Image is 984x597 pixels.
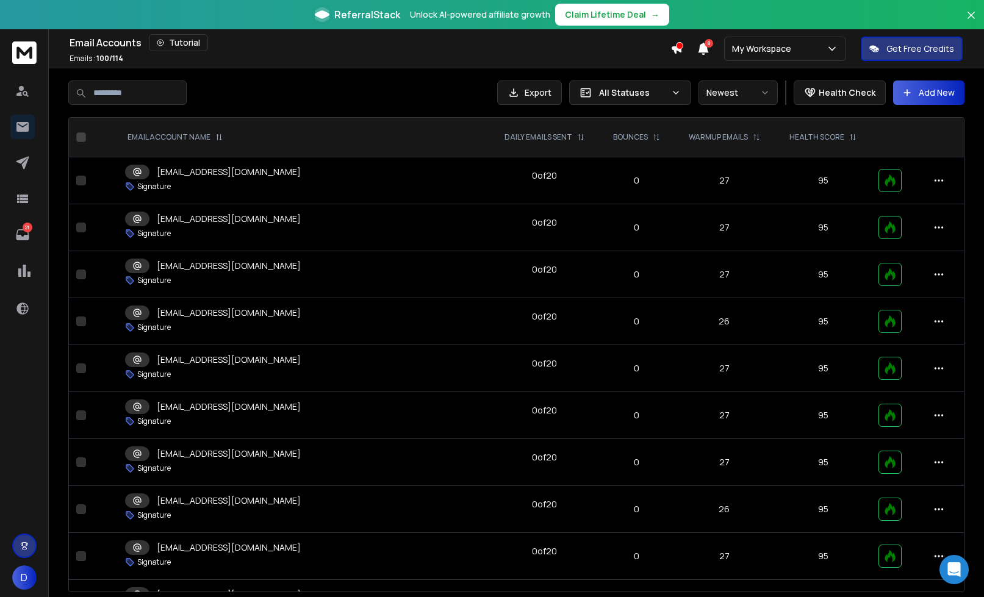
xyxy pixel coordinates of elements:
[673,533,775,580] td: 27
[334,7,400,22] span: ReferralStack
[532,263,557,276] div: 0 of 20
[532,357,557,370] div: 0 of 20
[705,39,713,48] span: 8
[607,550,666,562] p: 0
[819,87,875,99] p: Health Check
[157,401,301,413] p: [EMAIL_ADDRESS][DOMAIN_NAME]
[532,170,557,182] div: 0 of 20
[775,345,871,392] td: 95
[532,404,557,416] div: 0 of 20
[698,80,778,105] button: Newest
[775,392,871,439] td: 95
[673,439,775,486] td: 27
[689,132,748,142] p: WARMUP EMAILS
[613,132,648,142] p: BOUNCES
[12,565,37,590] button: D
[137,416,171,426] p: Signature
[673,204,775,251] td: 27
[137,182,171,191] p: Signature
[532,498,557,510] div: 0 of 20
[157,542,301,554] p: [EMAIL_ADDRESS][DOMAIN_NAME]
[607,174,666,187] p: 0
[157,307,301,319] p: [EMAIL_ADDRESS][DOMAIN_NAME]
[673,157,775,204] td: 27
[607,362,666,374] p: 0
[497,80,562,105] button: Export
[137,229,171,238] p: Signature
[127,132,223,142] div: EMAIL ACCOUNT NAME
[137,370,171,379] p: Signature
[789,132,844,142] p: HEALTH SCORE
[70,34,670,51] div: Email Accounts
[599,87,666,99] p: All Statuses
[893,80,964,105] button: Add New
[10,223,35,247] a: 21
[651,9,659,21] span: →
[70,54,123,63] p: Emails :
[775,486,871,533] td: 95
[410,9,550,21] p: Unlock AI-powered affiliate growth
[775,533,871,580] td: 95
[532,216,557,229] div: 0 of 20
[673,251,775,298] td: 27
[775,204,871,251] td: 95
[137,276,171,285] p: Signature
[673,486,775,533] td: 26
[555,4,669,26] button: Claim Lifetime Deal→
[607,409,666,421] p: 0
[157,166,301,178] p: [EMAIL_ADDRESS][DOMAIN_NAME]
[607,503,666,515] p: 0
[775,298,871,345] td: 95
[861,37,963,61] button: Get Free Credits
[157,260,301,272] p: [EMAIL_ADDRESS][DOMAIN_NAME]
[157,213,301,225] p: [EMAIL_ADDRESS][DOMAIN_NAME]
[607,221,666,234] p: 0
[607,456,666,468] p: 0
[732,43,796,55] p: My Workspace
[157,354,301,366] p: [EMAIL_ADDRESS][DOMAIN_NAME]
[775,157,871,204] td: 95
[673,345,775,392] td: 27
[673,392,775,439] td: 27
[149,34,208,51] button: Tutorial
[137,323,171,332] p: Signature
[673,298,775,345] td: 26
[137,510,171,520] p: Signature
[886,43,954,55] p: Get Free Credits
[532,451,557,463] div: 0 of 20
[939,555,969,584] div: Open Intercom Messenger
[963,7,979,37] button: Close banner
[794,80,886,105] button: Health Check
[23,223,32,232] p: 21
[607,268,666,281] p: 0
[96,53,123,63] span: 100 / 114
[505,132,572,142] p: DAILY EMAILS SENT
[607,315,666,327] p: 0
[532,310,557,323] div: 0 of 20
[137,463,171,473] p: Signature
[775,439,871,486] td: 95
[137,557,171,567] p: Signature
[157,448,301,460] p: [EMAIL_ADDRESS][DOMAIN_NAME]
[775,251,871,298] td: 95
[532,545,557,557] div: 0 of 20
[157,495,301,507] p: [EMAIL_ADDRESS][DOMAIN_NAME]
